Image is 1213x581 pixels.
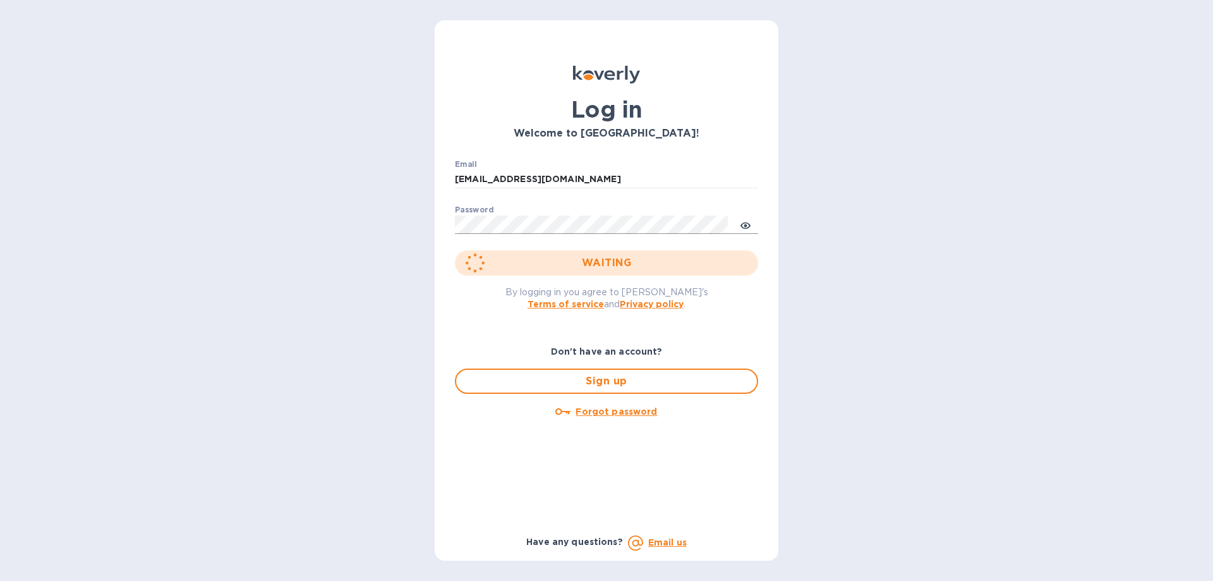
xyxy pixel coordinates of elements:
button: toggle password visibility [733,212,758,237]
img: Koverly [573,66,640,83]
span: By logging in you agree to [PERSON_NAME]'s and . [505,287,708,309]
label: Password [455,206,493,214]
button: Sign up [455,369,758,394]
b: Don't have an account? [551,346,663,357]
a: Email us [648,537,687,547]
a: Terms of service [528,299,604,309]
span: Sign up [466,374,747,389]
h1: Log in [455,96,758,123]
h3: Welcome to [GEOGRAPHIC_DATA]! [455,128,758,140]
a: Privacy policy [620,299,684,309]
label: Email [455,161,477,168]
input: Enter email address [455,170,758,189]
b: Have any questions? [526,537,623,547]
u: Forgot password [576,407,657,417]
